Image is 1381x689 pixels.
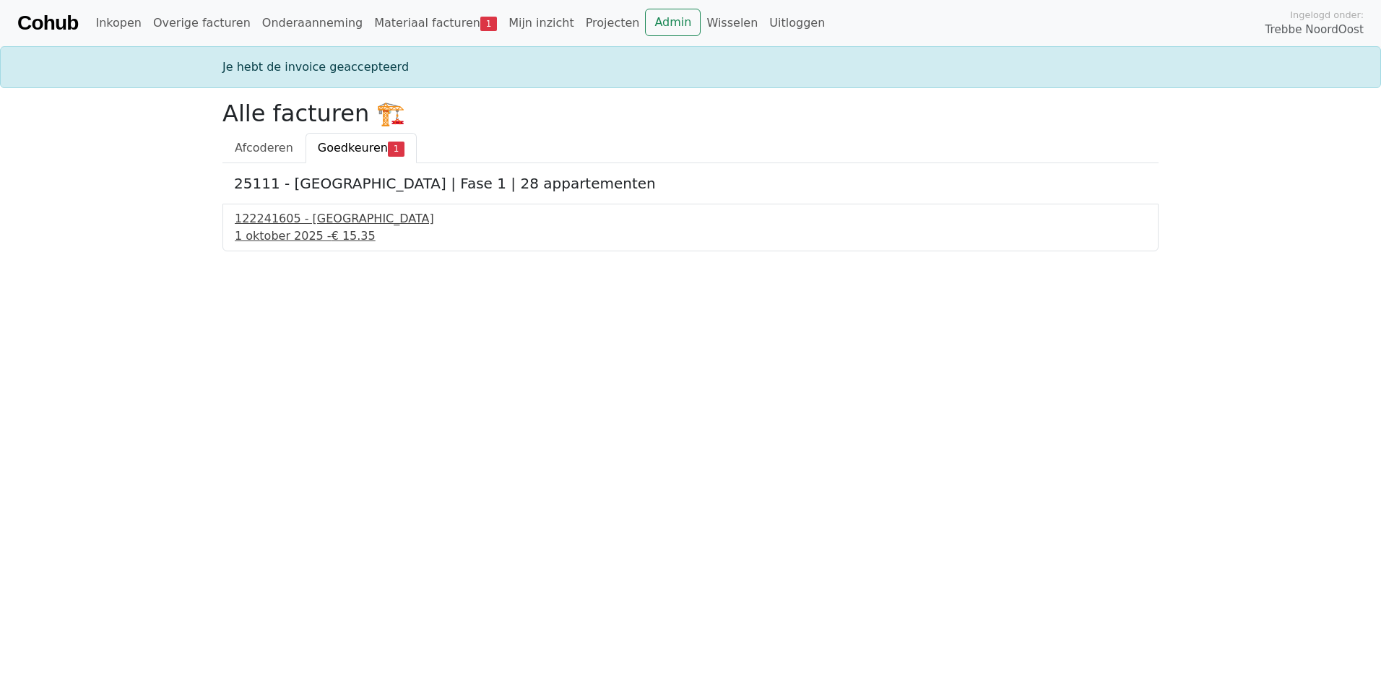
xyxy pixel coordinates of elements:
span: 1 [480,17,497,31]
h5: 25111 - [GEOGRAPHIC_DATA] | Fase 1 | 28 appartementen [234,175,1147,192]
a: Wisselen [701,9,763,38]
a: Projecten [580,9,646,38]
a: Admin [645,9,701,36]
a: Inkopen [90,9,147,38]
span: Ingelogd onder: [1290,8,1364,22]
a: Goedkeuren1 [306,133,417,163]
a: Uitloggen [763,9,831,38]
span: Goedkeuren [318,141,388,155]
a: Onderaanneming [256,9,368,38]
h2: Alle facturen 🏗️ [222,100,1159,127]
a: Materiaal facturen1 [368,9,503,38]
span: 1 [388,142,404,156]
a: 122241605 - [GEOGRAPHIC_DATA]1 oktober 2025 -€ 15.35 [235,210,1146,245]
a: Mijn inzicht [503,9,580,38]
span: € 15.35 [332,229,376,243]
a: Afcoderen [222,133,306,163]
div: 1 oktober 2025 - [235,227,1146,245]
div: 122241605 - [GEOGRAPHIC_DATA] [235,210,1146,227]
span: Afcoderen [235,141,293,155]
div: Je hebt de invoice geaccepteerd [214,58,1167,76]
a: Cohub [17,6,78,40]
a: Overige facturen [147,9,256,38]
span: Trebbe NoordOost [1265,22,1364,38]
